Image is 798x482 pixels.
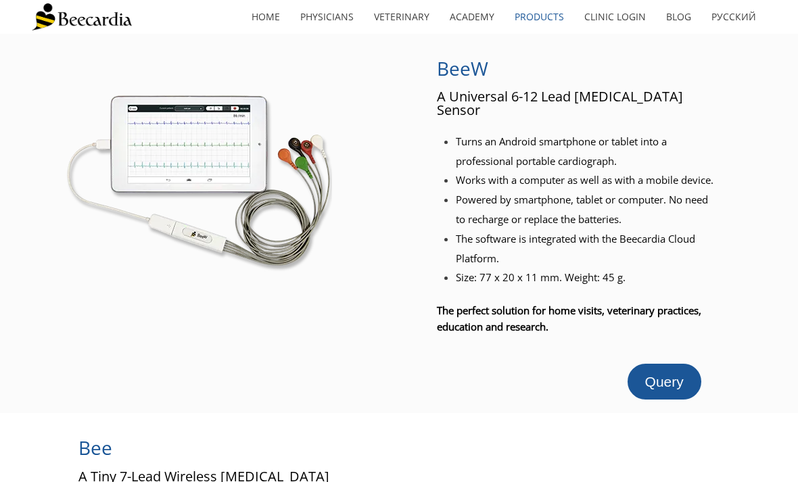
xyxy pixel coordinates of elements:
[574,1,656,32] a: Clinic Login
[364,1,440,32] a: Veterinary
[437,87,683,119] span: A Universal 6-12 Lead [MEDICAL_DATA] Sensor
[78,435,112,460] span: Bee
[456,135,667,168] span: Turns an Android smartphone or tablet into a professional portable cardiograph.
[440,1,504,32] a: Academy
[456,270,626,284] span: Size: 77 x 20 x 11 mm. Weight: 45 g.
[504,1,574,32] a: Products
[456,193,708,226] span: Powered by smartphone, tablet or computer. No need to recharge or replace the batteries.
[32,3,131,30] img: Beecardia
[456,173,713,187] span: Works with a computer as well as with a mobile device.
[701,1,766,32] a: Русский
[656,1,701,32] a: Blog
[456,232,695,265] span: The software is integrated with the Beecardia Cloud Platform.
[645,374,684,389] span: Query
[437,304,701,333] span: The perfect solution for home visits, veterinary practices, education and research.
[290,1,364,32] a: Physicians
[628,364,701,400] a: Query
[241,1,290,32] a: home
[437,55,488,81] span: BeeW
